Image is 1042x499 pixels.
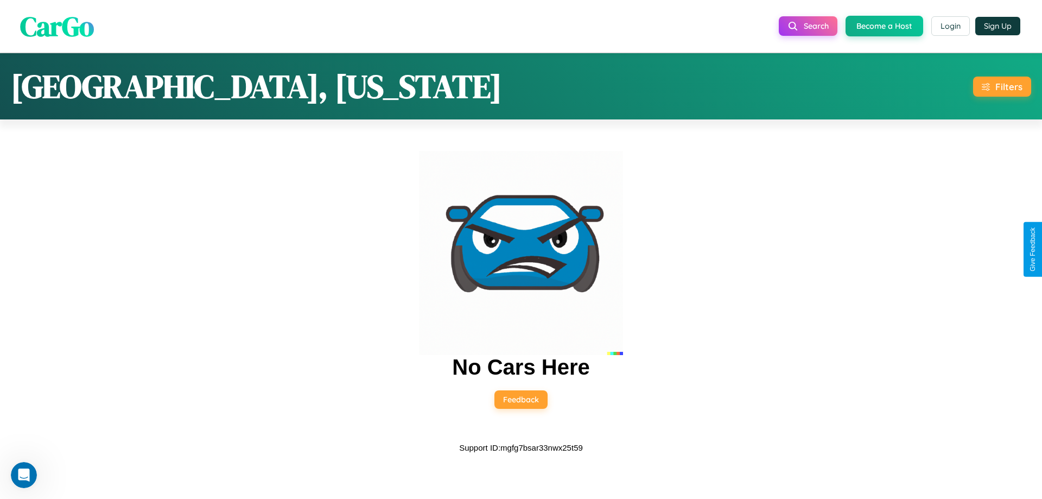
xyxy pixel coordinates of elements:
button: Search [779,16,837,36]
div: Give Feedback [1029,228,1037,271]
button: Filters [973,77,1031,97]
button: Become a Host [846,16,923,36]
button: Sign Up [975,17,1020,35]
button: Feedback [494,390,548,409]
span: CarGo [20,7,94,45]
span: Search [804,21,829,31]
button: Login [931,16,970,36]
div: Filters [995,81,1022,92]
iframe: Intercom live chat [11,462,37,488]
h2: No Cars Here [452,355,589,380]
img: car [419,151,623,355]
p: Support ID: mgfg7bsar33nwx25t59 [459,440,583,455]
h1: [GEOGRAPHIC_DATA], [US_STATE] [11,64,502,109]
